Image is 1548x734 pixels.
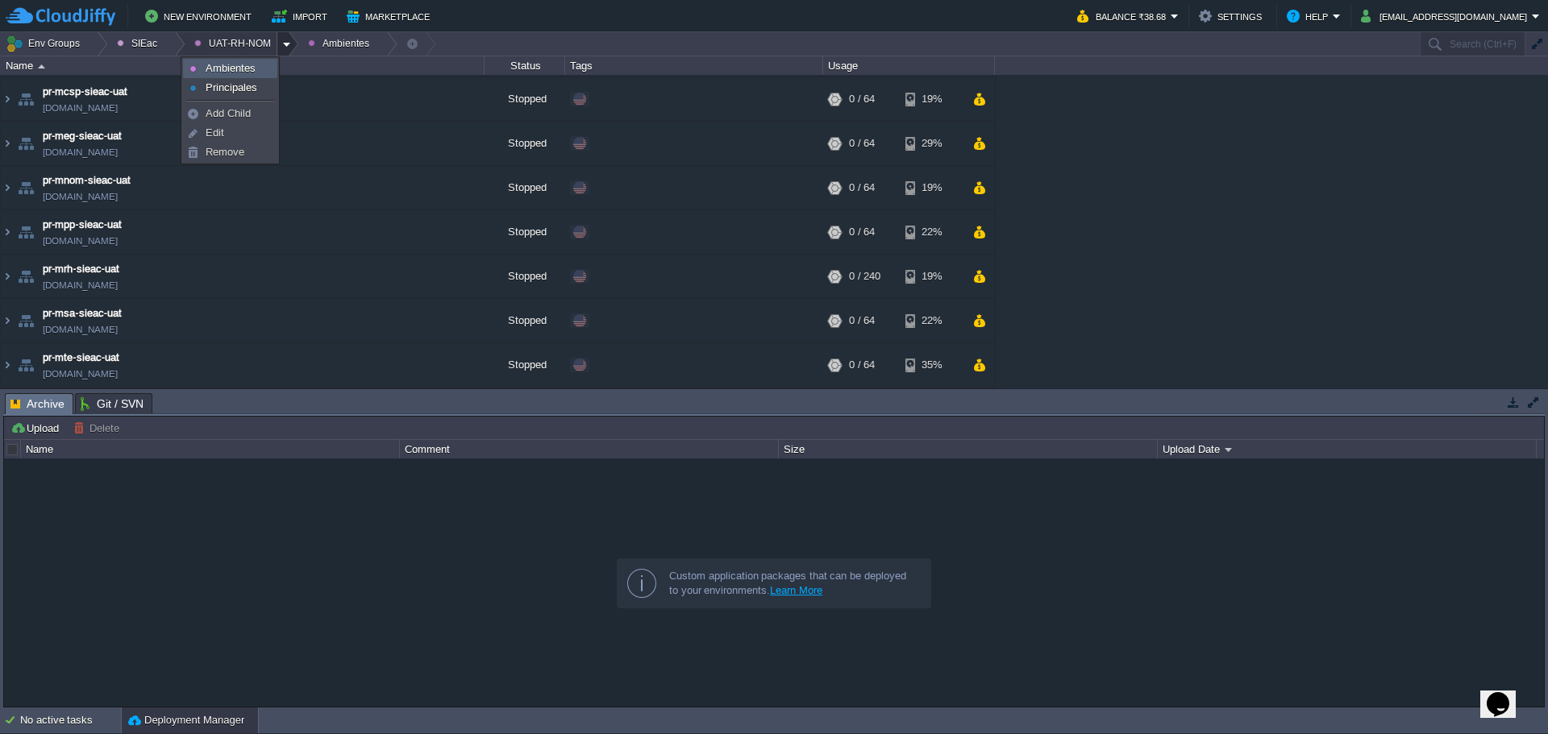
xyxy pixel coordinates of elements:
[905,210,958,254] div: 22%
[43,100,118,116] a: [DOMAIN_NAME]
[849,255,880,298] div: 0 / 240
[184,105,277,122] a: Add Child
[145,6,256,26] button: New Environment
[43,350,119,366] a: pr-mte-sieac-uat
[43,305,122,321] a: pr-msa-sieac-uat
[22,440,399,458] div: Name
[15,77,37,121] img: AMDAwAAAACH5BAEAAAAALAAAAAABAAEAAAICRAEAOw==
[43,366,118,382] a: [DOMAIN_NAME]
[849,210,875,254] div: 0 / 64
[849,343,875,387] div: 0 / 64
[1,77,14,121] img: AMDAwAAAACH5BAEAAAAALAAAAAABAAEAAAICRAEAOw==
[347,6,435,26] button: Marketplace
[1077,6,1171,26] button: Balance ₹38.68
[206,81,257,93] span: Principales
[43,128,122,144] a: pr-meg-sieac-uat
[485,166,565,209] div: Stopped
[38,64,45,68] img: AMDAwAAAACH5BAEAAAAALAAAAAABAAEAAAICRAEAOw==
[824,56,994,75] div: Usage
[272,6,332,26] button: Import
[905,255,958,298] div: 19%
[308,32,375,55] button: Ambientes
[81,394,144,413] span: Git / SVN
[184,143,277,161] a: Remove
[206,62,256,74] span: Ambientes
[905,299,958,342] div: 22%
[849,77,875,121] div: 0 / 64
[184,60,277,77] a: Ambientes
[43,189,118,205] a: [DOMAIN_NAME]
[194,32,277,55] button: UAT-RH-NOM
[1,166,14,209] img: AMDAwAAAACH5BAEAAAAALAAAAAABAAEAAAICRAEAOw==
[15,255,37,298] img: AMDAwAAAACH5BAEAAAAALAAAAAABAAEAAAICRAEAOw==
[849,122,875,165] div: 0 / 64
[43,321,118,338] a: [DOMAIN_NAME]
[15,122,37,165] img: AMDAwAAAACH5BAEAAAAALAAAAAABAAEAAAICRAEAOw==
[43,217,122,233] a: pr-mpp-sieac-uat
[669,569,918,598] div: Custom application packages that can be deployed to your environments.
[1480,670,1532,718] iframe: chat widget
[770,584,822,596] a: Learn More
[849,299,875,342] div: 0 / 64
[1,299,14,342] img: AMDAwAAAACH5BAEAAAAALAAAAAABAAEAAAICRAEAOw==
[401,440,778,458] div: Comment
[10,394,64,414] span: Archive
[485,56,564,75] div: Status
[905,343,958,387] div: 35%
[849,166,875,209] div: 0 / 64
[485,343,565,387] div: Stopped
[1,210,14,254] img: AMDAwAAAACH5BAEAAAAALAAAAAABAAEAAAICRAEAOw==
[1,255,14,298] img: AMDAwAAAACH5BAEAAAAALAAAAAABAAEAAAICRAEAOw==
[485,255,565,298] div: Stopped
[43,84,127,100] a: pr-mcsp-sieac-uat
[2,56,484,75] div: Name
[1,343,14,387] img: AMDAwAAAACH5BAEAAAAALAAAAAABAAEAAAICRAEAOw==
[485,77,565,121] div: Stopped
[43,172,131,189] a: pr-mnom-sieac-uat
[15,343,37,387] img: AMDAwAAAACH5BAEAAAAALAAAAAABAAEAAAICRAEAOw==
[905,122,958,165] div: 29%
[485,299,565,342] div: Stopped
[6,6,115,27] img: CloudJiffy
[43,261,119,277] a: pr-mrh-sieac-uat
[10,421,64,435] button: Upload
[1287,6,1333,26] button: Help
[15,210,37,254] img: AMDAwAAAACH5BAEAAAAALAAAAAABAAEAAAICRAEAOw==
[128,712,244,728] button: Deployment Manager
[485,210,565,254] div: Stopped
[206,146,244,158] span: Remove
[43,233,118,249] a: [DOMAIN_NAME]
[1,122,14,165] img: AMDAwAAAACH5BAEAAAAALAAAAAABAAEAAAICRAEAOw==
[117,32,163,55] button: SIEac
[206,107,251,119] span: Add Child
[1159,440,1536,458] div: Upload Date
[1361,6,1532,26] button: [EMAIL_ADDRESS][DOMAIN_NAME]
[15,299,37,342] img: AMDAwAAAACH5BAEAAAAALAAAAAABAAEAAAICRAEAOw==
[1199,6,1267,26] button: Settings
[73,421,124,435] button: Delete
[184,79,277,97] a: Principales
[905,166,958,209] div: 19%
[6,32,85,55] button: Env Groups
[485,122,565,165] div: Stopped
[15,166,37,209] img: AMDAwAAAACH5BAEAAAAALAAAAAABAAEAAAICRAEAOw==
[43,277,118,293] a: [DOMAIN_NAME]
[43,144,118,160] a: [DOMAIN_NAME]
[905,77,958,121] div: 19%
[206,126,224,139] span: Edit
[20,707,121,733] div: No active tasks
[780,440,1157,458] div: Size
[184,124,277,142] a: Edit
[566,56,822,75] div: Tags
